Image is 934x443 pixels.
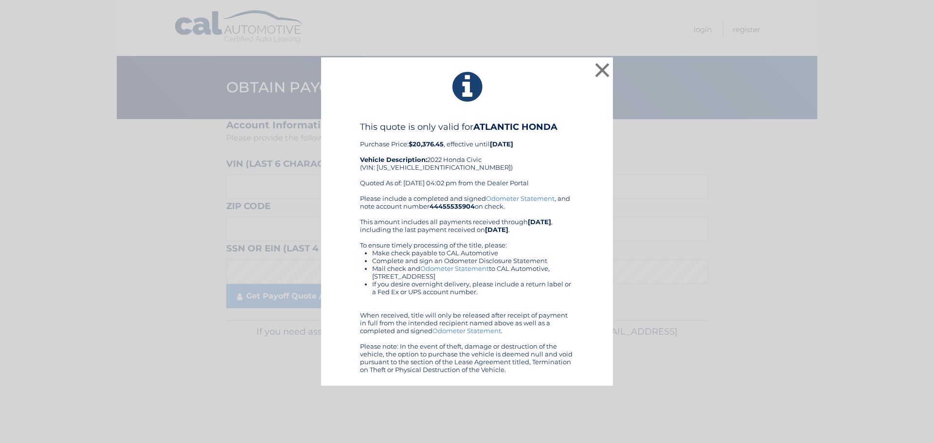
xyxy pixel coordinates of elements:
li: Make check payable to CAL Automotive [372,249,574,257]
b: 44455535904 [430,202,475,210]
li: Mail check and to CAL Automotive, [STREET_ADDRESS] [372,265,574,280]
h4: This quote is only valid for [360,122,574,132]
a: Odometer Statement [432,327,501,335]
b: ATLANTIC HONDA [473,122,557,132]
li: Complete and sign an Odometer Disclosure Statement [372,257,574,265]
div: Please include a completed and signed , and note account number on check. This amount includes al... [360,195,574,373]
b: $20,376.45 [409,140,444,148]
strong: Vehicle Description: [360,156,427,163]
b: [DATE] [490,140,513,148]
button: × [593,60,612,80]
div: Purchase Price: , effective until 2022 Honda Civic (VIN: [US_VEHICLE_IDENTIFICATION_NUMBER]) Quot... [360,122,574,195]
li: If you desire overnight delivery, please include a return label or a Fed Ex or UPS account number. [372,280,574,296]
b: [DATE] [485,226,508,233]
b: [DATE] [528,218,551,226]
a: Odometer Statement [420,265,489,272]
a: Odometer Statement [486,195,555,202]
